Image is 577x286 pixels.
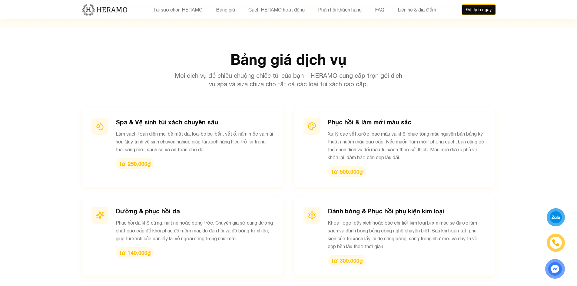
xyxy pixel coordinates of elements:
[373,6,386,14] button: FAQ
[81,3,128,16] img: new-logo.3f60348b.png
[151,6,204,14] button: Tại sao chọn HERAMO
[116,219,274,242] p: Phục hồi da khô cứng, nứt nẻ hoặc bong tróc. Chuyên gia sử dụng dưỡng chất cao cấp để khôi phục đ...
[116,158,154,169] div: từ 250,000₫
[328,207,486,215] h3: Đánh bóng & Phục hồi phụ kiện kim loại
[328,255,366,266] div: từ 300,000₫
[116,247,154,258] div: từ 140,000₫
[116,207,274,215] h3: Dưỡng & phục hồi da
[116,130,274,153] p: Làm sạch toàn diện mọi bề mặt da, loại bỏ bụi bẩn, vết ố, nấm mốc và mùi hôi. Quy trình vệ sinh c...
[116,118,274,126] h3: Spa & Vệ sinh túi xách chuyên sâu
[552,239,559,246] img: phone-icon
[396,6,438,14] button: Liên hệ & địa điểm
[548,235,564,251] a: phone-icon
[462,4,496,15] button: Đặt lịch ngay
[328,118,486,126] h3: Phục hồi & làm mới màu sắc
[328,130,486,161] p: Xử lý các vết xước, bạc màu và khôi phục tông màu nguyên bản bằng kỹ thuật nhuộm màu cao cấp. Nếu...
[328,219,486,250] p: Khóa, logo, dây xích hoặc các chi tiết kim loại bị xỉn màu sẽ được làm sạch và đánh bóng bằng côn...
[316,6,363,14] button: Phản hồi khách hàng
[81,52,496,67] h2: Bảng giá dịch vụ
[328,166,366,177] div: từ 500,000₫
[172,71,405,88] p: Mọi dịch vụ để chiều chuộng chiếc túi của bạn – HERAMO cung cấp trọn gói dịch vụ spa và sửa chữa ...
[247,6,307,14] button: Cách HERAMO hoạt động
[214,6,237,14] button: Bảng giá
